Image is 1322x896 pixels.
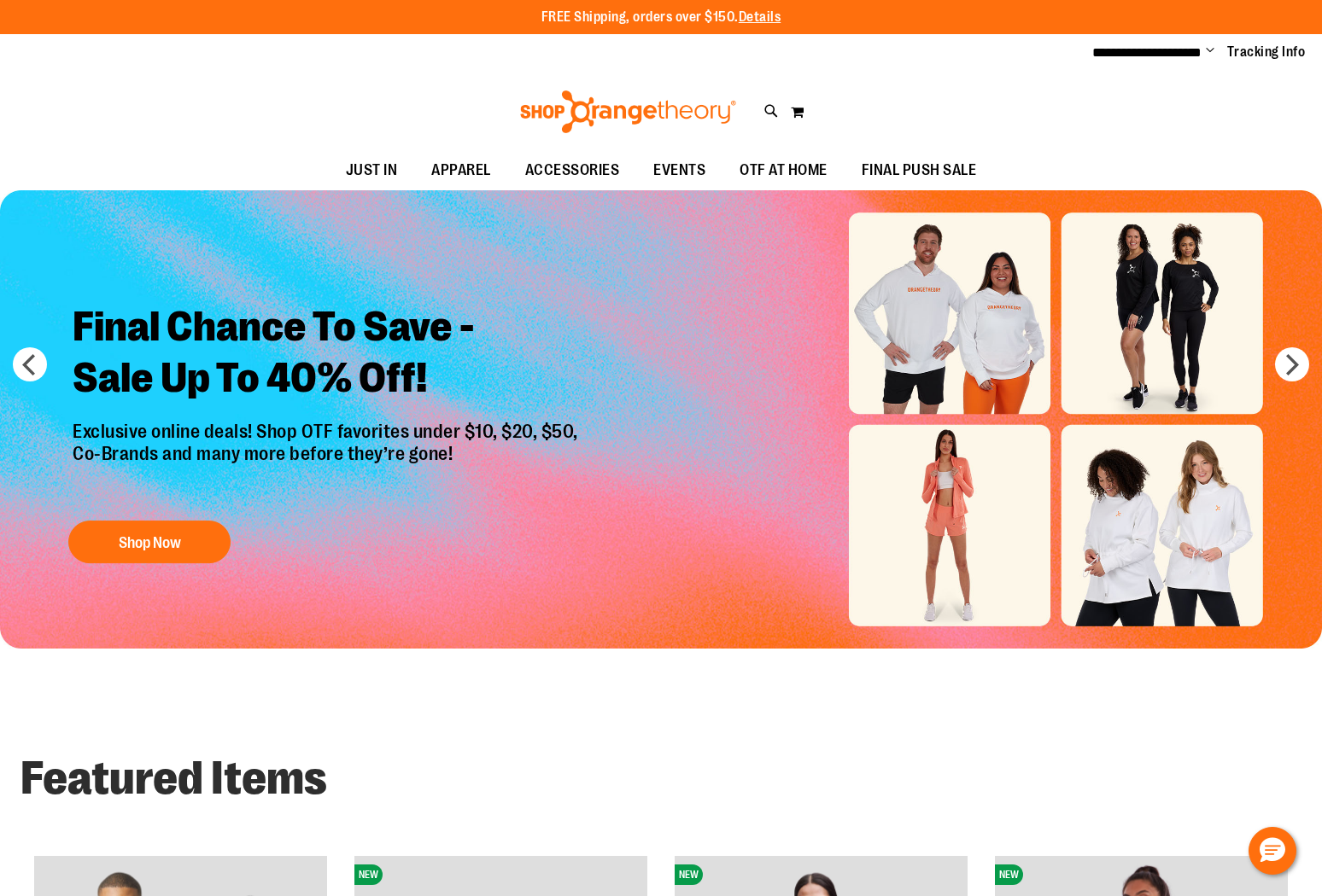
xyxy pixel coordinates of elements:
span: NEW [354,864,383,885]
span: EVENTS [653,151,705,189]
button: Account menu [1206,44,1214,61]
span: APPAREL [431,151,491,189]
a: APPAREL [414,151,508,190]
a: ACCESSORIES [508,151,637,190]
button: next [1275,347,1309,381]
span: OTF AT HOME [740,151,828,189]
a: JUST IN [329,151,415,190]
a: Tracking Info [1227,43,1306,61]
p: Exclusive online deals! Shop OTF favorites under $10, $20, $50, Co-Brands and many more before th... [60,421,595,504]
a: FINAL PUSH SALE [845,151,994,190]
span: JUST IN [346,151,398,189]
a: OTF AT HOME [722,151,845,190]
h2: Final Chance To Save - Sale Up To 40% Off! [60,288,595,421]
span: ACCESSORIES [525,151,620,189]
button: Shop Now [68,521,231,563]
span: FINAL PUSH SALE [862,151,977,189]
button: prev [13,347,47,381]
a: Details [739,9,781,25]
button: Hello, have a question? Let’s chat. [1249,827,1296,875]
span: NEW [995,864,1023,885]
strong: Featured Items [20,752,327,805]
a: EVENTS [636,151,722,190]
p: FREE Shipping, orders over $150. [541,8,781,27]
img: Shop Orangetheory [518,90,739,133]
span: NEW [675,864,703,885]
a: Final Chance To Save -Sale Up To 40% Off! Exclusive online deals! Shop OTF favorites under $10, $... [60,288,595,573]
